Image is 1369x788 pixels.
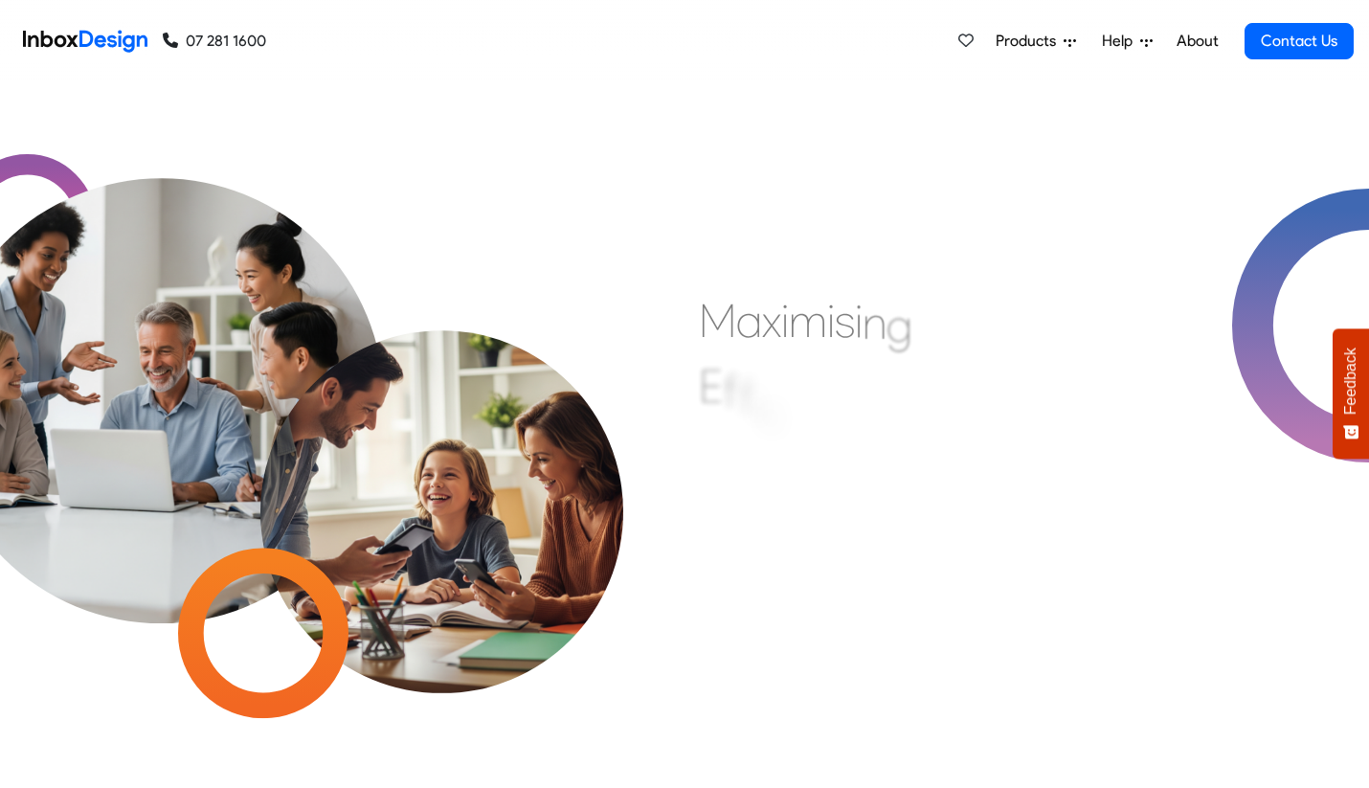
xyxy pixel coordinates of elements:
[215,239,669,693] img: parents_with_child.png
[886,297,912,354] div: g
[1333,328,1369,459] button: Feedback - Show survey
[736,292,762,349] div: a
[1245,23,1354,59] a: Contact Us
[792,404,816,462] div: e
[996,30,1064,53] span: Products
[855,292,863,349] div: i
[699,292,1163,579] div: Maximising Efficient & Engagement, Connecting Schools, Families, and Students.
[781,292,789,349] div: i
[835,292,855,349] div: s
[163,30,266,53] a: 07 281 1600
[863,294,886,351] div: n
[738,369,753,426] div: f
[784,394,792,451] div: i
[988,22,1084,60] a: Products
[1171,22,1223,60] a: About
[699,357,723,415] div: E
[762,292,781,349] div: x
[699,292,736,349] div: M
[723,362,738,419] div: f
[827,292,835,349] div: i
[761,384,784,441] div: c
[753,375,761,433] div: i
[1094,22,1160,60] a: Help
[1102,30,1140,53] span: Help
[789,292,827,349] div: m
[1342,348,1359,415] span: Feedback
